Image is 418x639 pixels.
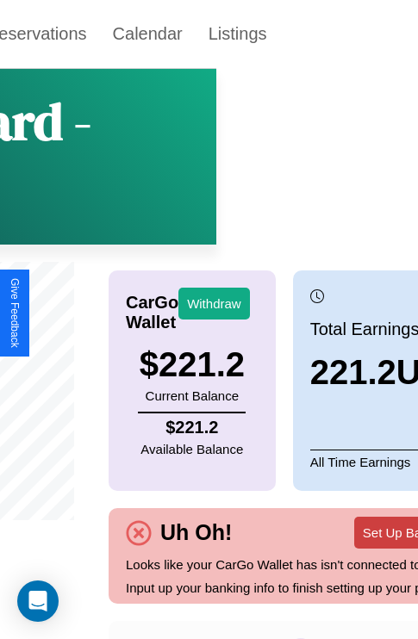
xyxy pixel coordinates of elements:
h4: CarGo Wallet [126,293,178,332]
h4: $ 221.2 [140,418,243,437]
p: Available Balance [140,437,243,461]
p: Current Balance [140,384,245,407]
a: Calendar [100,16,196,52]
div: Open Intercom Messenger [17,580,59,622]
a: Listings [196,16,280,52]
h4: Uh Oh! [152,520,240,545]
h3: $ 221.2 [140,345,245,384]
div: Give Feedback [9,278,21,348]
button: Withdraw [178,288,250,319]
